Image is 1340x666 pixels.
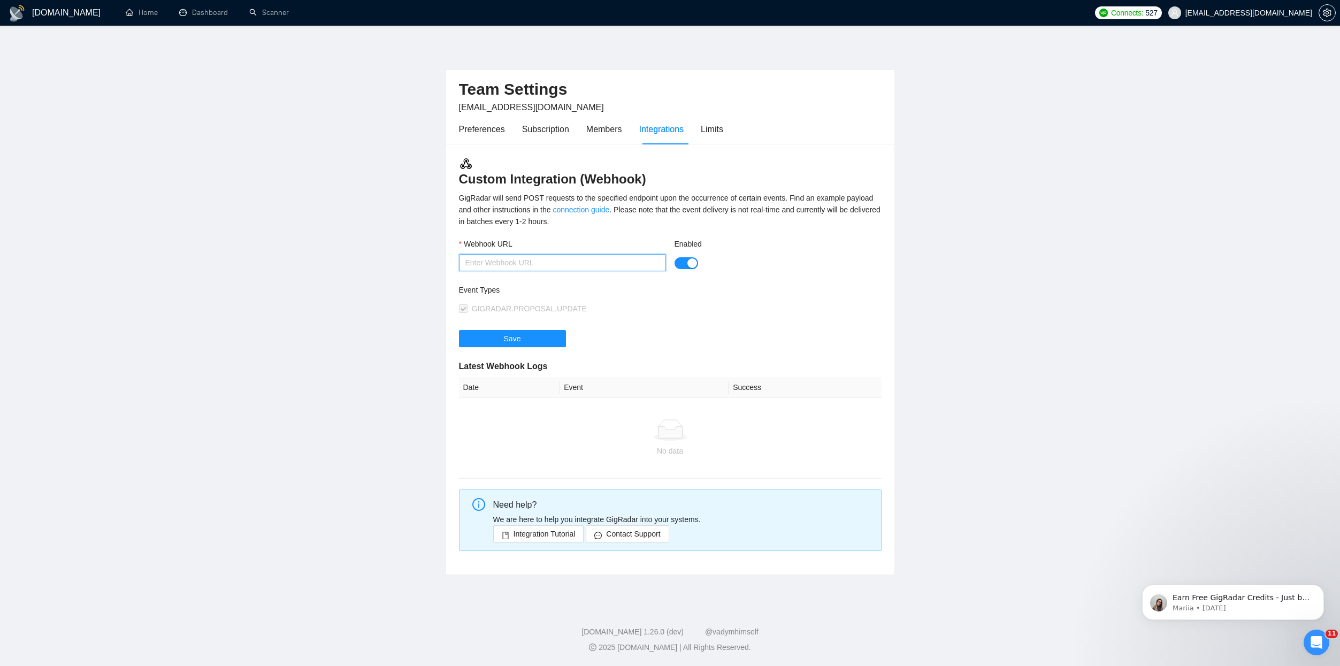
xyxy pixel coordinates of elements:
a: connection guide [553,205,609,214]
a: @vadymhimself [705,627,759,636]
iframe: Intercom notifications message [1126,562,1340,637]
div: Limits [701,123,723,136]
div: 2025 [DOMAIN_NAME] | All Rights Reserved. [9,642,1331,653]
span: book [502,531,509,539]
span: info-circle [472,498,485,511]
span: 527 [1145,7,1157,19]
iframe: Intercom live chat [1304,630,1329,655]
div: GigRadar will send POST requests to the specified endpoint upon the occurrence of certain events.... [459,192,882,227]
span: Save [504,333,521,345]
a: searchScanner [249,8,289,17]
button: Save [459,330,566,347]
a: dashboardDashboard [179,8,228,17]
a: setting [1319,9,1336,17]
a: [DOMAIN_NAME] 1.26.0 (dev) [581,627,684,636]
span: copyright [589,644,596,651]
span: message [594,531,602,539]
label: Event Types [459,284,500,296]
h3: Custom Integration (Webhook) [459,157,882,188]
div: Members [586,123,622,136]
th: Success [729,377,881,398]
p: We are here to help you integrate GigRadar into your systems. [493,514,873,525]
img: upwork-logo.png [1099,9,1108,17]
div: Preferences [459,123,505,136]
span: 11 [1326,630,1338,638]
button: Enabled [675,257,698,269]
a: homeHome [126,8,158,17]
span: setting [1319,9,1335,17]
img: logo [9,5,26,22]
span: Connects: [1111,7,1143,19]
span: user [1171,9,1178,17]
h2: Team Settings [459,79,882,101]
div: No data [463,445,877,457]
a: bookIntegration Tutorial [493,530,584,538]
img: webhook.3a52c8ec.svg [459,157,473,171]
th: Event [560,377,729,398]
th: Date [459,377,560,398]
label: Webhook URL [459,238,512,250]
label: Enabled [675,238,702,250]
div: Subscription [522,123,569,136]
div: Integrations [639,123,684,136]
input: Webhook URL [459,254,666,271]
button: setting [1319,4,1336,21]
span: [EMAIL_ADDRESS][DOMAIN_NAME] [459,103,604,112]
span: Need help? [493,500,537,509]
span: Integration Tutorial [514,528,576,540]
span: Contact Support [606,528,660,540]
h5: Latest Webhook Logs [459,360,882,373]
button: bookIntegration Tutorial [493,525,584,542]
span: GIGRADAR.PROPOSAL.UPDATE [472,304,587,313]
button: messageContact Support [586,525,669,542]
